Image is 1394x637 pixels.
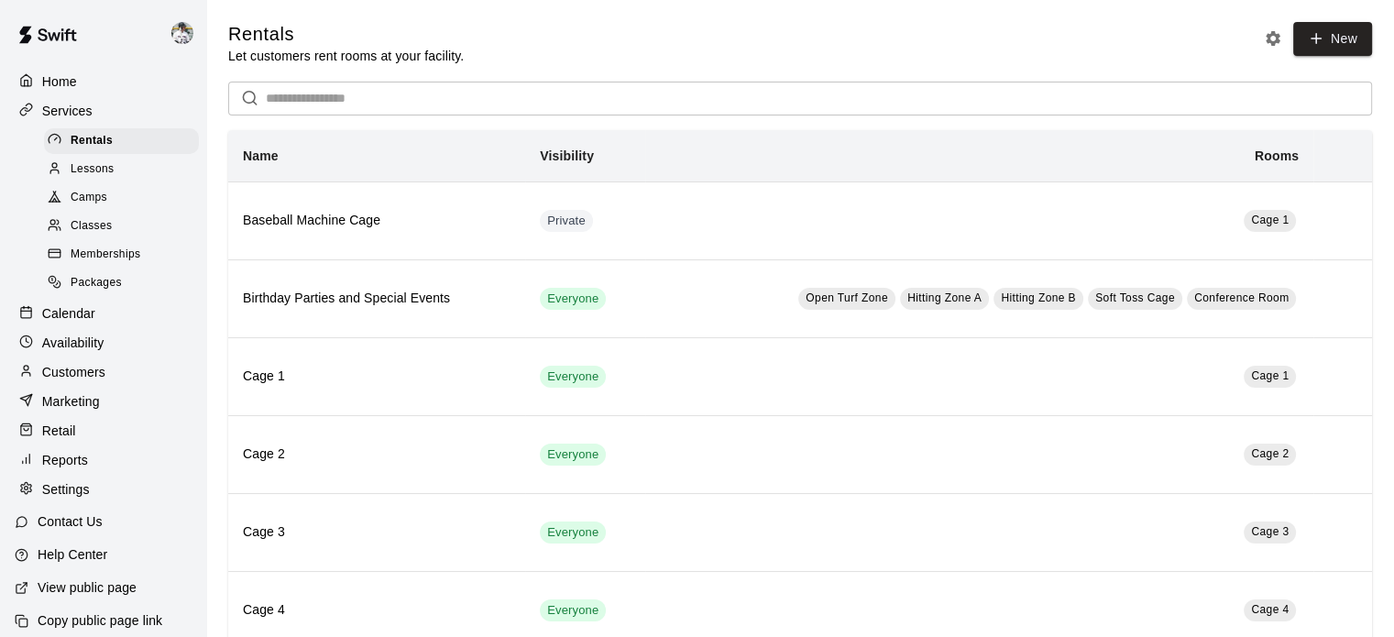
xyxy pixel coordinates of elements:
div: This service is visible to all of your customers [540,444,606,466]
h6: Birthday Parties and Special Events [243,289,510,309]
p: Home [42,72,77,91]
a: Settings [15,476,192,503]
p: Calendar [42,304,95,323]
span: Lessons [71,160,115,179]
div: Justin Dunning [168,15,206,51]
div: Lessons [44,157,199,182]
b: Rooms [1255,148,1299,163]
p: Retail [42,422,76,440]
p: Copy public page link [38,611,162,630]
span: Open Turf Zone [806,291,888,304]
p: Customers [42,363,105,381]
a: Lessons [44,155,206,183]
span: Everyone [540,446,606,464]
div: This service is hidden, and can only be accessed via a direct link [540,210,593,232]
span: Conference Room [1194,291,1289,304]
span: Soft Toss Cage [1095,291,1175,304]
p: Availability [42,334,104,352]
p: Marketing [42,392,100,411]
a: New [1293,22,1372,56]
span: Private [540,213,593,230]
img: Justin Dunning [171,22,193,44]
p: Contact Us [38,512,103,531]
a: Marketing [15,388,192,415]
p: Services [42,102,93,120]
h5: Rentals [228,22,464,47]
button: Rental settings [1259,25,1287,52]
a: Rentals [44,126,206,155]
span: Cage 4 [1251,603,1289,616]
h6: Cage 2 [243,445,510,465]
a: Classes [44,213,206,241]
a: Calendar [15,300,192,327]
span: Everyone [540,524,606,542]
a: Customers [15,358,192,386]
div: Memberships [44,242,199,268]
h6: Cage 1 [243,367,510,387]
h6: Cage 4 [243,600,510,621]
a: Services [15,97,192,125]
span: Cage 1 [1251,369,1289,382]
a: Reports [15,446,192,474]
span: Camps [71,189,107,207]
h6: Baseball Machine Cage [243,211,510,231]
span: Cage 1 [1251,214,1289,226]
p: Help Center [38,545,107,564]
a: Packages [44,269,206,298]
span: Everyone [540,291,606,308]
div: Rentals [44,128,199,154]
a: Camps [44,184,206,213]
h6: Cage 3 [243,522,510,543]
span: Memberships [71,246,140,264]
div: Camps [44,185,199,211]
a: Availability [15,329,192,357]
a: Memberships [44,241,206,269]
p: Settings [42,480,90,499]
span: Everyone [540,602,606,620]
span: Everyone [540,368,606,386]
div: This service is visible to all of your customers [540,288,606,310]
a: Retail [15,417,192,445]
span: Cage 2 [1251,447,1289,460]
div: This service is visible to all of your customers [540,366,606,388]
div: Classes [44,214,199,239]
span: Hitting Zone B [1001,291,1076,304]
span: Rentals [71,132,113,150]
div: This service is visible to all of your customers [540,522,606,544]
span: Cage 3 [1251,525,1289,538]
a: Home [15,68,192,95]
span: Classes [71,217,112,236]
p: Reports [42,451,88,469]
p: Let customers rent rooms at your facility. [228,47,464,65]
div: Packages [44,270,199,296]
span: Hitting Zone A [907,291,982,304]
b: Visibility [540,148,594,163]
b: Name [243,148,279,163]
div: This service is visible to all of your customers [540,599,606,621]
span: Packages [71,274,122,292]
p: View public page [38,578,137,597]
